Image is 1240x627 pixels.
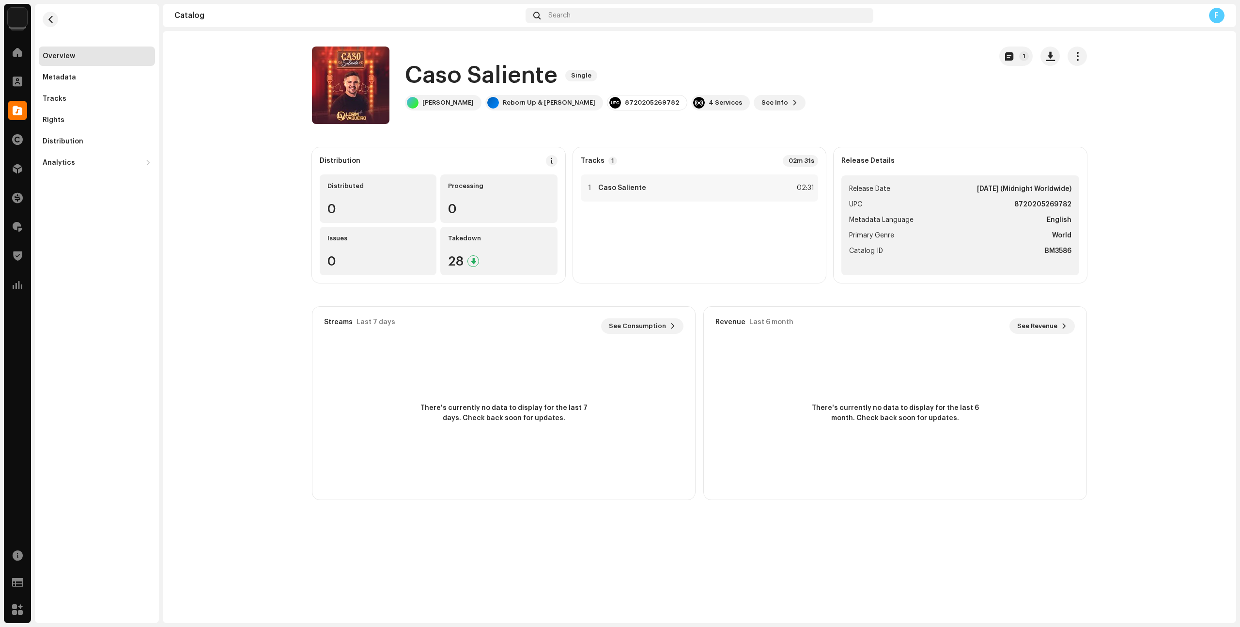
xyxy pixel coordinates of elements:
[1009,318,1075,334] button: See Revenue
[609,316,666,336] span: See Consumption
[1052,230,1071,241] strong: World
[43,74,76,81] div: Metadata
[1047,214,1071,226] strong: English
[43,159,75,167] div: Analytics
[849,214,914,226] span: Metadata Language
[39,47,155,66] re-m-nav-item: Overview
[422,99,474,107] div: [PERSON_NAME]
[849,183,890,195] span: Release Date
[327,235,429,242] div: Issues
[749,318,793,326] div: Last 6 month
[324,318,353,326] div: Streams
[761,93,788,112] span: See Info
[1019,51,1029,61] p-badge: 1
[581,157,604,165] strong: Tracks
[808,403,982,423] span: There's currently no data to display for the last 6 month. Check back soon for updates.
[327,182,429,190] div: Distributed
[709,99,742,107] div: 4 Services
[405,60,558,91] h1: Caso Saliente
[39,132,155,151] re-m-nav-item: Distribution
[754,95,806,110] button: See Info
[43,138,83,145] div: Distribution
[548,12,571,19] span: Search
[1045,245,1071,257] strong: BM3586
[601,318,683,334] button: See Consumption
[565,70,597,81] span: Single
[448,182,549,190] div: Processing
[39,110,155,130] re-m-nav-item: Rights
[849,199,862,210] span: UPC
[39,153,155,172] re-m-nav-dropdown: Analytics
[417,403,591,423] span: There's currently no data to display for the last 7 days. Check back soon for updates.
[43,52,75,60] div: Overview
[8,8,27,27] img: 70c0b94c-19e5-4c8c-a028-e13e35533bab
[174,12,522,19] div: Catalog
[503,99,595,107] div: Reborn Up & [PERSON_NAME]
[1209,8,1224,23] div: F
[43,95,66,103] div: Tracks
[39,68,155,87] re-m-nav-item: Metadata
[841,157,895,165] strong: Release Details
[356,318,395,326] div: Last 7 days
[793,182,814,194] div: 02:31
[320,157,360,165] div: Distribution
[43,116,64,124] div: Rights
[608,157,617,165] p-badge: 1
[999,47,1033,66] button: 1
[849,230,894,241] span: Primary Genre
[783,155,818,167] div: 02m 31s
[977,183,1071,195] strong: [DATE] (Midnight Worldwide)
[625,99,679,107] div: 8720205269782
[448,235,549,242] div: Takedown
[39,89,155,109] re-m-nav-item: Tracks
[1017,316,1057,336] span: See Revenue
[715,318,745,326] div: Revenue
[849,245,883,257] span: Catalog ID
[1014,199,1071,210] strong: 8720205269782
[598,184,646,192] strong: Caso Saliente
